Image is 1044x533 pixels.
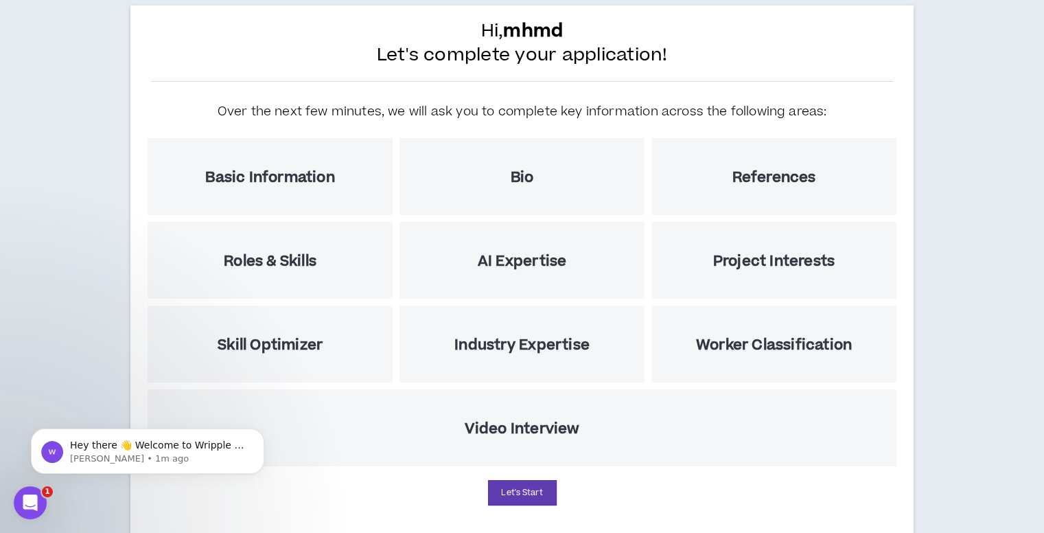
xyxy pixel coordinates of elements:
[713,253,835,270] h5: Project Interests
[696,337,852,354] h5: Worker Classification
[478,253,566,270] h5: AI Expertise
[503,18,563,44] b: mhmd
[224,253,316,270] h5: Roles & Skills
[481,19,564,43] span: Hi,
[465,420,580,438] h5: Video Interview
[14,486,47,519] iframe: Intercom live chat
[511,169,534,186] h5: Bio
[732,169,815,186] h5: References
[42,486,53,497] span: 1
[218,102,827,121] h5: Over the next few minutes, we will ask you to complete key information across the following areas:
[454,337,590,354] h5: Industry Expertise
[377,43,668,67] span: Let's complete your application!
[488,480,557,506] button: Let's Start
[10,400,285,496] iframe: Intercom notifications message
[218,337,323,354] h5: Skill Optimizer
[205,169,334,186] h5: Basic Information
